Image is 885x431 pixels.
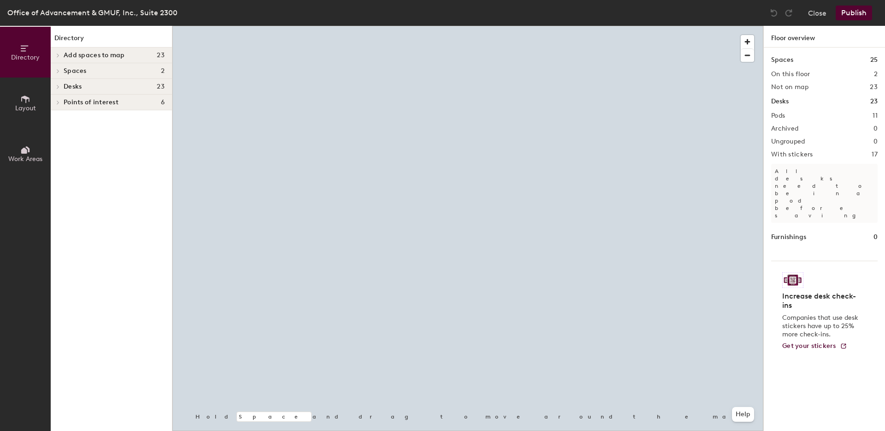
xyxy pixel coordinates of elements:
[732,407,754,422] button: Help
[872,151,878,158] h2: 17
[782,292,861,310] h4: Increase desk check-ins
[157,52,165,59] span: 23
[64,67,87,75] span: Spaces
[771,112,785,120] h2: Pods
[7,7,177,18] div: Office of Advancement & GMUF, Inc., Suite 2300
[769,8,779,18] img: Undo
[161,99,165,106] span: 6
[784,8,793,18] img: Redo
[771,232,806,242] h1: Furnishings
[782,272,803,288] img: Sticker logo
[873,138,878,145] h2: 0
[771,55,793,65] h1: Spaces
[771,151,813,158] h2: With stickers
[782,342,836,350] span: Get your stickers
[782,342,847,350] a: Get your stickers
[764,26,885,48] h1: Floor overview
[808,6,826,20] button: Close
[873,125,878,132] h2: 0
[870,55,878,65] h1: 25
[874,71,878,78] h2: 2
[11,54,40,61] span: Directory
[782,314,861,339] p: Companies that use desk stickers have up to 25% more check-ins.
[870,96,878,107] h1: 23
[51,33,172,48] h1: Directory
[771,125,798,132] h2: Archived
[873,112,878,120] h2: 11
[771,84,808,91] h2: Not on map
[161,67,165,75] span: 2
[15,104,36,112] span: Layout
[64,99,118,106] span: Points of interest
[64,52,125,59] span: Add spaces to map
[873,232,878,242] h1: 0
[771,96,789,107] h1: Desks
[771,164,878,223] p: All desks need to be in a pod before saving
[157,83,165,90] span: 23
[771,71,810,78] h2: On this floor
[8,155,42,163] span: Work Areas
[870,84,878,91] h2: 23
[836,6,872,20] button: Publish
[64,83,82,90] span: Desks
[771,138,805,145] h2: Ungrouped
